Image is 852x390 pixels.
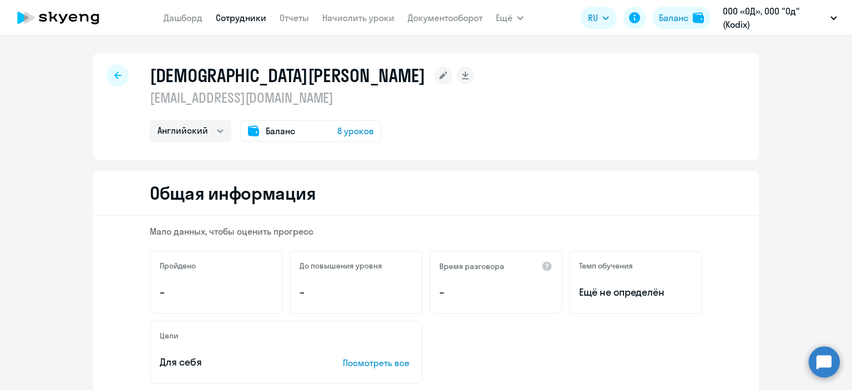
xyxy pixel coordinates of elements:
p: – [160,285,273,300]
span: Ещё [496,11,513,24]
a: Документооборот [408,12,483,23]
p: [EMAIL_ADDRESS][DOMAIN_NAME] [150,89,474,107]
a: Начислить уроки [322,12,394,23]
span: RU [588,11,598,24]
img: balance [693,12,704,23]
h5: Пройдено [160,261,196,271]
a: Сотрудники [216,12,266,23]
h5: Темп обучения [579,261,633,271]
button: Ещё [496,7,524,29]
button: ООО «ОД», ООО "Од" (Kodix) [717,4,843,31]
h2: Общая информация [150,182,316,204]
span: Баланс [266,124,295,138]
span: Ещё не определён [579,285,692,300]
h1: [DEMOGRAPHIC_DATA][PERSON_NAME] [150,64,425,87]
h5: До повышения уровня [300,261,382,271]
p: Мало данных, чтобы оценить прогресс [150,225,702,237]
p: Для себя [160,355,308,369]
a: Дашборд [164,12,202,23]
h5: Цели [160,331,178,341]
span: 8 уроков [337,124,374,138]
button: RU [580,7,617,29]
p: – [300,285,413,300]
p: – [439,285,552,300]
button: Балансbalance [652,7,711,29]
p: ООО «ОД», ООО "Од" (Kodix) [723,4,826,31]
h5: Время разговора [439,261,504,271]
p: Посмотреть все [343,356,413,369]
a: Отчеты [280,12,309,23]
div: Баланс [659,11,688,24]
